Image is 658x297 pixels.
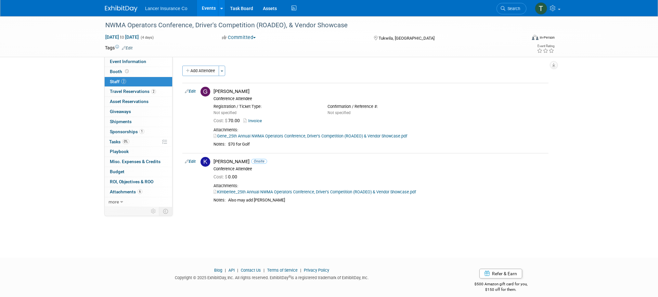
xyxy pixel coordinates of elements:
button: Add Attendee [182,66,219,76]
span: Event Information [110,59,146,64]
span: Tukwila, [GEOGRAPHIC_DATA] [379,36,434,41]
div: Conference Attendee [213,166,546,172]
button: Committed [220,34,258,41]
span: 2 [121,79,126,84]
div: Attachments: [213,127,546,133]
span: | [236,268,240,273]
span: Not specified [328,110,351,115]
span: to [119,34,125,40]
sup: ® [289,275,291,278]
a: Tasks0% [105,137,172,147]
span: Travel Reservations [110,89,156,94]
span: 0% [122,139,129,144]
span: Search [505,6,520,11]
img: Format-Inperson.png [532,35,538,40]
span: Lancer Insurance Co [145,6,187,11]
a: Search [497,3,526,14]
a: Event Information [105,57,172,67]
span: [DATE] [DATE] [105,34,139,40]
div: Event Format [488,34,555,44]
span: | [262,268,266,273]
a: Staff2 [105,77,172,87]
span: Asset Reservations [110,99,148,104]
a: Shipments [105,117,172,127]
span: Misc. Expenses & Credits [110,159,161,164]
a: Booth [105,67,172,77]
div: $500 Amazon gift card for you, [448,277,553,292]
div: [PERSON_NAME] [213,159,546,165]
span: Cost: $ [213,174,228,179]
span: Staff [110,79,126,84]
span: Playbook [110,149,129,154]
span: Onsite [251,159,267,164]
img: ExhibitDay [105,6,137,12]
a: Edit [122,46,133,50]
span: | [299,268,303,273]
a: API [228,268,235,273]
a: Budget [105,167,172,177]
span: Booth [110,69,130,74]
a: Misc. Expenses & Credits [105,157,172,167]
td: Toggle Event Tabs [159,207,172,215]
a: Invoice [243,118,264,123]
span: Cost: $ [213,118,228,123]
div: Attachments: [213,183,546,188]
div: Conference Attendee [213,96,546,101]
img: Terrence Forrest [535,2,547,15]
div: [PERSON_NAME] [213,88,546,95]
a: Sponsorships1 [105,127,172,137]
a: Kimberlee_25th Annual NWMA Operators Conference, Driver’s Competition (ROADEO) & Vendor Showcase.pdf [213,189,416,194]
a: Edit [185,159,196,164]
span: 6 [137,189,142,194]
div: Notes: [213,198,226,203]
a: Edit [185,89,196,94]
a: Refer & Earn [479,269,522,278]
img: G.jpg [200,87,210,97]
span: Sponsorships [110,129,144,134]
a: Privacy Policy [304,268,329,273]
div: Confirmation / Reference #: [328,104,432,109]
span: 70.00 [213,118,242,123]
div: Notes: [213,142,226,147]
span: more [109,199,119,204]
div: In-Person [539,35,555,40]
span: Tasks [109,139,129,144]
span: Attachments [110,189,142,194]
span: 0.00 [213,174,240,179]
a: Gene_25th Annual NWMA Operators Conference, Driver’s Competition (ROADEO) & Vendor Showcase.pdf [213,134,407,138]
span: 2 [151,89,156,94]
a: Travel Reservations2 [105,87,172,97]
td: Tags [105,45,133,51]
a: Blog [214,268,222,273]
a: Playbook [105,147,172,157]
span: Shipments [110,119,132,124]
span: Budget [110,169,124,174]
div: $70 for Golf [228,142,546,147]
a: Terms of Service [267,268,298,273]
span: | [223,268,227,273]
td: Personalize Event Tab Strip [148,207,159,215]
a: Contact Us [241,268,261,273]
span: Not specified [213,110,237,115]
span: 1 [139,129,144,134]
div: Event Rating [537,45,554,48]
a: Giveaways [105,107,172,117]
a: Asset Reservations [105,97,172,107]
img: K.jpg [200,157,210,167]
div: Also may add [PERSON_NAME] [228,198,546,203]
a: Attachments6 [105,187,172,197]
a: ROI, Objectives & ROO [105,177,172,187]
span: Booth not reserved yet [124,69,130,74]
div: Registration / Ticket Type: [213,104,318,109]
span: (4 days) [140,35,154,40]
span: Giveaways [110,109,131,114]
div: NWMA Operators Conference, Driver's Competition (ROADEO), & Vendor Showcase [103,19,517,31]
div: Copyright © 2025 ExhibitDay, Inc. All rights reserved. ExhibitDay is a registered trademark of Ex... [105,273,439,281]
div: $150 off for them. [448,287,553,292]
a: more [105,197,172,207]
span: ROI, Objectives & ROO [110,179,153,184]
